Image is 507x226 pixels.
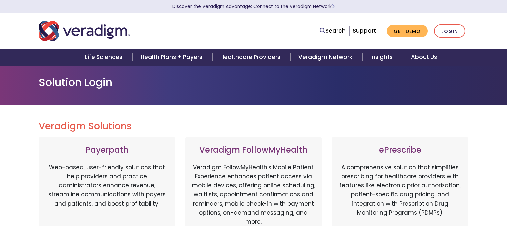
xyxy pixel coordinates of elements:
a: Health Plans + Payers [133,49,212,66]
a: Healthcare Providers [212,49,290,66]
a: Insights [362,49,403,66]
a: Search [320,26,346,35]
img: Veradigm logo [39,20,130,42]
h3: Payerpath [45,145,169,155]
h3: ePrescribe [338,145,462,155]
a: Get Demo [387,25,428,38]
h1: Solution Login [39,76,469,89]
a: Discover the Veradigm Advantage: Connect to the Veradigm NetworkLearn More [172,3,335,10]
a: Support [353,27,376,35]
a: Veradigm Network [290,49,362,66]
h3: Veradigm FollowMyHealth [192,145,315,155]
a: About Us [403,49,445,66]
span: Learn More [332,3,335,10]
a: Life Sciences [77,49,132,66]
a: Login [434,24,465,38]
h2: Veradigm Solutions [39,121,469,132]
